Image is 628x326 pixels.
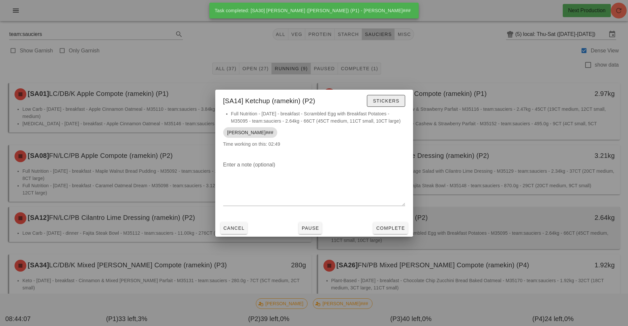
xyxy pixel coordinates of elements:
div: [SA14] Ketchup (ramekin) (P2) [215,90,413,110]
div: Time working on this: 02:49 [215,110,413,154]
span: Complete [376,225,405,231]
button: Pause [299,222,322,234]
li: Full Nutrition - [DATE] - breakfast - Scrambled Egg with Breakfast Potatoes - M35095 - team:sauci... [231,110,405,125]
span: [PERSON_NAME]### [227,127,273,138]
button: Cancel [221,222,248,234]
span: Cancel [223,225,245,231]
span: Stickers [373,98,399,104]
span: Pause [301,225,319,231]
button: Complete [373,222,407,234]
button: Stickers [367,95,405,107]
